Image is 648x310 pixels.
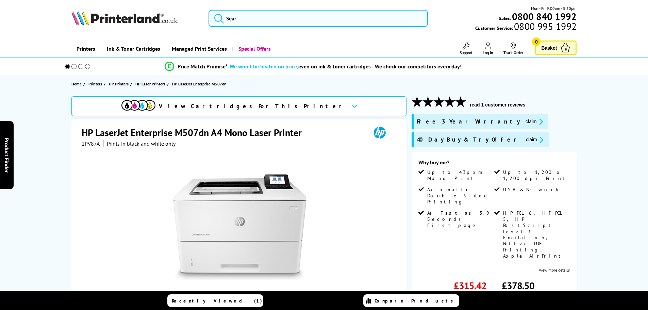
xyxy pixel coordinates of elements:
[71,10,200,27] a: Printerland Logo
[71,40,100,58] a: Printers
[541,43,557,52] span: Basket
[524,136,545,144] button: promo-description
[3,137,10,173] span: Product Finder
[228,63,462,70] div: - even on ink & toner cartridges - We check our competitors every day!
[503,186,559,193] span: USB & Network
[417,136,520,144] span: 40 Day Buy & Try Offer
[427,169,493,181] span: Up to 43ppm Mono Print
[71,80,82,87] span: Home
[82,126,309,139] h1: HP LaserJet Enterprise M507dn A4 Mono Laser Printer
[427,186,493,205] span: Automatic Double Sided Printing
[230,63,298,70] span: We won’t be beaten on price,
[209,10,428,27] input: Sear
[173,161,306,294] img: HP LaserJet Enterprise M507dn
[82,140,100,147] span: 1PV87A
[107,40,160,58] span: Ink & Toner Cartridges
[364,126,395,139] img: HP
[159,102,346,110] span: View Cartridges For This Printer
[71,10,178,25] img: Printerland Logo
[460,43,472,55] a: Support
[172,80,228,87] a: HP LaserJet Enterprise M507dn
[375,298,457,304] span: Compare Products
[532,37,541,46] span: 0
[513,23,577,30] span: 0800 995 1992
[483,43,493,55] a: Log In
[178,63,228,70] span: Price Match Promise*
[511,13,577,20] a: 0800 840 1992
[418,159,570,169] div: Why buy me?
[503,210,568,259] span: HP PCL 6, HP PCL 5, HP PostScript Level 3 Emulation, Native PDF Printing, Apple AirPrint
[121,100,155,111] img: View Cartridges
[502,279,534,292] span: £378.50
[135,80,167,87] a: HP Laser Printers
[499,15,511,21] span: Sales:
[524,118,545,126] button: promo-description
[475,23,577,31] span: Customer Service:
[165,40,232,58] a: Managed Print Services
[135,80,165,87] span: HP Laser Printers
[427,210,493,228] span: As Fast as 5.9 Seconds First page
[172,80,227,87] span: HP LaserJet Enterprise M507dn
[232,40,276,58] a: Special Offers
[503,43,523,55] a: Track Order
[454,279,486,292] span: £315.42
[107,140,176,147] i: Prints in black and white only
[468,102,527,108] button: read 1 customer reviews
[88,80,104,87] a: Printers
[109,80,130,87] a: HP Printers
[55,61,571,72] li: modal_Promise
[172,298,262,304] span: Recently Viewed (1)
[512,10,577,23] b: 0800 840 1992
[167,294,263,307] a: Recently Viewed (1)
[363,294,459,307] a: Compare Products
[417,118,520,126] span: Free 3 Year Warranty
[531,5,577,12] span: Mon - Fri 9:00am - 5:30pm
[71,80,83,87] a: Home
[539,267,570,273] a: View more details
[100,40,165,58] a: Ink & Toner Cartridges
[88,80,102,87] span: Printers
[109,80,129,87] span: HP Printers
[535,40,577,55] a: Basket 0
[483,50,493,55] span: Log In
[460,50,472,55] span: Support
[503,169,568,181] span: Up to 1,200 x 1,200 dpi Print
